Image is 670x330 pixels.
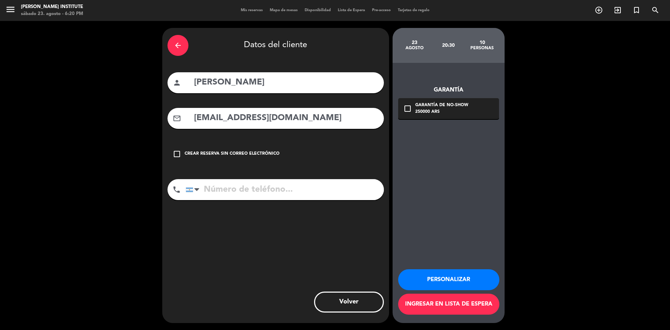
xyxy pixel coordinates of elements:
div: sábado 23. agosto - 6:20 PM [21,10,83,17]
i: phone [172,185,181,194]
button: Personalizar [398,269,499,290]
input: Email del cliente [193,111,379,125]
div: [PERSON_NAME] Institute [21,3,83,10]
div: 10 [465,40,499,45]
span: Mis reservas [237,8,266,12]
i: turned_in_not [632,6,641,14]
div: agosto [398,45,432,51]
i: menu [5,4,16,15]
button: Ingresar en lista de espera [398,294,499,315]
div: 250000 ARS [415,109,468,116]
div: Crear reserva sin correo electrónico [185,151,280,157]
span: Tarjetas de regalo [394,8,433,12]
div: Datos del cliente [167,33,384,58]
i: exit_to_app [613,6,622,14]
button: menu [5,4,16,17]
i: add_circle_outline [595,6,603,14]
div: 23 [398,40,432,45]
i: arrow_back [174,41,182,50]
input: Número de teléfono... [186,179,384,200]
i: check_box_outline_blank [403,104,412,113]
span: Pre-acceso [368,8,394,12]
div: Garantía [398,86,499,95]
div: Argentina: +54 [186,179,202,200]
input: Nombre del cliente [193,75,379,90]
i: check_box_outline_blank [173,150,181,158]
i: search [651,6,660,14]
span: Mapa de mesas [266,8,301,12]
i: mail_outline [173,114,181,123]
div: Garantía de no-show [415,102,468,109]
span: Lista de Espera [334,8,368,12]
button: Volver [314,292,384,313]
div: 20:30 [431,33,465,58]
span: Disponibilidad [301,8,334,12]
div: personas [465,45,499,51]
i: person [173,79,181,87]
